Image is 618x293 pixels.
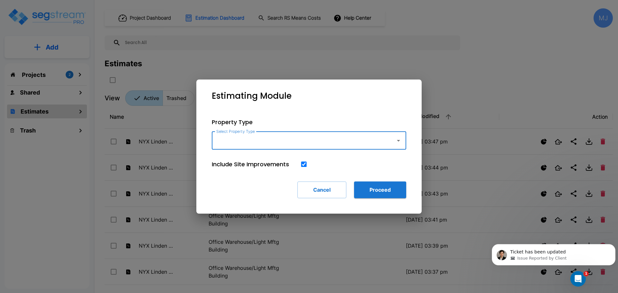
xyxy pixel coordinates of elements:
label: Select Property Type [216,129,255,134]
p: Include Site Improvements [212,160,289,169]
button: Cancel [297,181,346,198]
p: Property Type [212,118,406,126]
p: Estimating Module [212,90,292,102]
span: 1 [584,271,589,276]
iframe: Intercom live chat [570,271,586,287]
iframe: Intercom notifications message [489,231,618,276]
button: Proceed [354,181,406,198]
